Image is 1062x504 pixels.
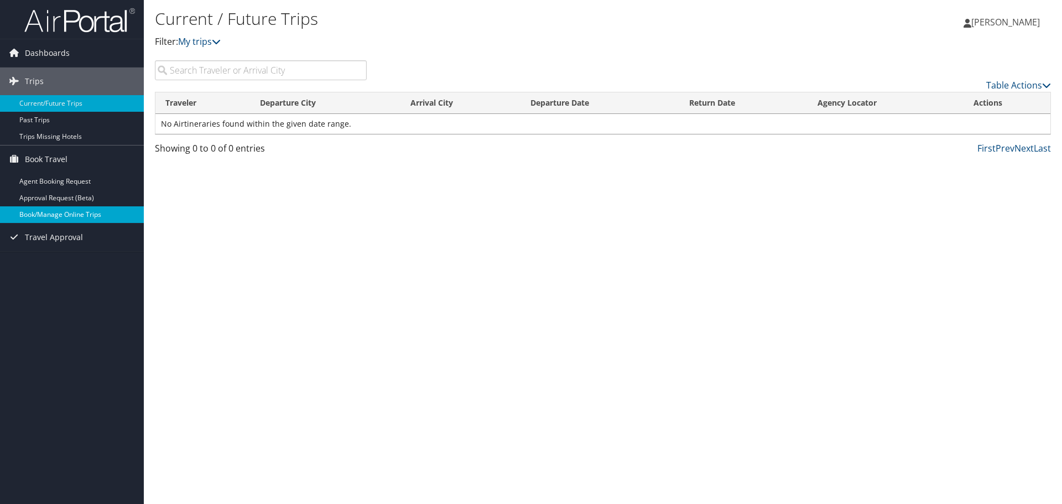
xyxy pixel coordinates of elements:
[155,7,752,30] h1: Current / Future Trips
[964,92,1050,114] th: Actions
[971,16,1040,28] span: [PERSON_NAME]
[25,67,44,95] span: Trips
[24,7,135,33] img: airportal-logo.png
[155,35,752,49] p: Filter:
[250,92,400,114] th: Departure City: activate to sort column ascending
[996,142,1014,154] a: Prev
[155,92,250,114] th: Traveler: activate to sort column ascending
[977,142,996,154] a: First
[964,6,1051,39] a: [PERSON_NAME]
[520,92,679,114] th: Departure Date: activate to sort column descending
[808,92,964,114] th: Agency Locator: activate to sort column ascending
[155,60,367,80] input: Search Traveler or Arrival City
[178,35,221,48] a: My trips
[1034,142,1051,154] a: Last
[155,142,367,160] div: Showing 0 to 0 of 0 entries
[400,92,520,114] th: Arrival City: activate to sort column ascending
[25,224,83,251] span: Travel Approval
[155,114,1050,134] td: No Airtineraries found within the given date range.
[1014,142,1034,154] a: Next
[986,79,1051,91] a: Table Actions
[25,39,70,67] span: Dashboards
[25,146,67,173] span: Book Travel
[679,92,808,114] th: Return Date: activate to sort column ascending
